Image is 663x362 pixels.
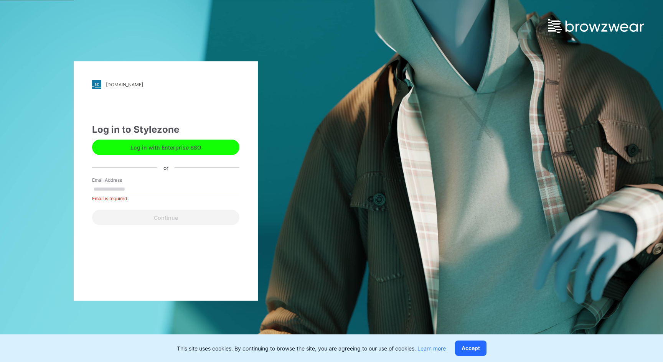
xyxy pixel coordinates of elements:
[92,140,239,155] button: Log in with Enterprise SSO
[455,341,487,356] button: Accept
[177,344,446,352] p: This site uses cookies. By continuing to browse the site, you are agreeing to our use of cookies.
[157,163,175,171] div: or
[106,82,143,87] div: [DOMAIN_NAME]
[92,80,101,89] img: stylezone-logo.562084cfcfab977791bfbf7441f1a819.svg
[417,345,446,352] a: Learn more
[548,19,644,33] img: browzwear-logo.e42bd6dac1945053ebaf764b6aa21510.svg
[92,80,239,89] a: [DOMAIN_NAME]
[92,177,146,184] label: Email Address
[92,195,239,202] div: Email is required
[92,123,239,137] div: Log in to Stylezone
